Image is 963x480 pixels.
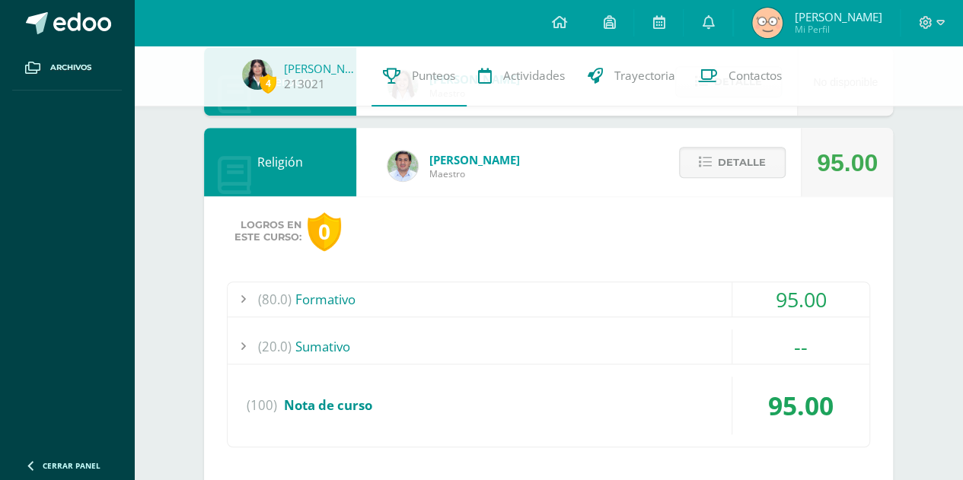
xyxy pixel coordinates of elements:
div: 95.00 [732,282,869,316]
span: Mi Perfil [794,23,882,36]
a: 213021 [284,76,325,92]
div: 95.00 [817,129,878,197]
a: Archivos [12,46,122,91]
span: Punteos [412,68,455,84]
div: 0 [308,212,341,251]
img: 21108581607b6d5061efb69e6019ddd7.png [242,59,273,90]
a: Actividades [467,46,576,106]
span: [PERSON_NAME] [794,9,882,24]
div: -- [732,329,869,364]
img: f767cae2d037801592f2ba1a5db71a2a.png [387,151,418,181]
span: Maestro [429,167,520,180]
span: Detalle [718,148,766,176]
div: 95.00 [732,377,869,434]
span: [PERSON_NAME] [429,152,520,167]
span: Contactos [729,68,782,84]
span: Nota de curso [284,396,372,414]
div: Formativo [228,282,869,316]
a: [PERSON_NAME] [284,61,360,76]
button: Detalle [679,147,786,178]
span: Archivos [50,62,91,74]
div: Religión [204,128,356,196]
span: (20.0) [258,329,292,364]
img: 1a4d27bc1830275b18b6b82291d6b399.png [752,8,783,38]
a: Trayectoria [576,46,687,106]
span: 4 [260,74,276,93]
span: (80.0) [258,282,292,316]
span: (100) [247,377,277,434]
div: Sumativo [228,329,869,364]
a: Contactos [687,46,793,106]
a: Punteos [371,46,467,106]
span: Cerrar panel [43,460,100,471]
span: Logros en este curso: [234,219,301,243]
span: Trayectoria [614,68,675,84]
span: Actividades [503,68,565,84]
